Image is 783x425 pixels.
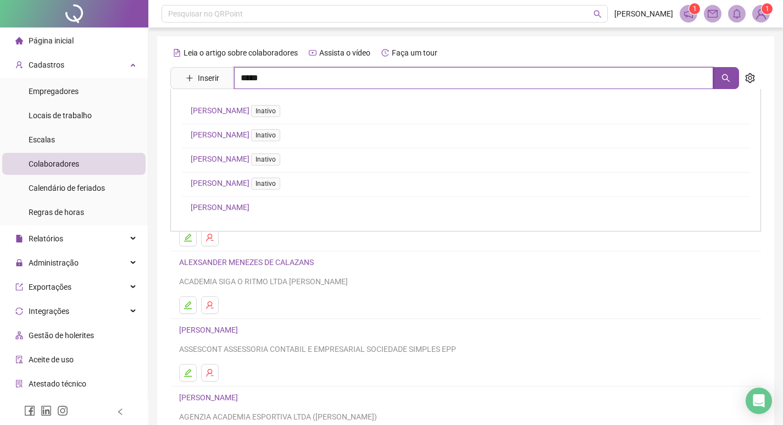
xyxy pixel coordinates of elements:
a: ALEXSANDER MENEZES DE CALAZANS [179,258,317,267]
span: Regras de horas [29,208,84,217]
span: edit [184,233,192,242]
span: sync [15,307,23,315]
sup: Atualize o seu contato no menu Meus Dados [762,3,773,14]
span: setting [745,73,755,83]
span: edit [184,368,192,377]
span: Escalas [29,135,55,144]
span: left [116,408,124,416]
div: Open Intercom Messenger [746,388,772,414]
span: Inserir [198,72,219,84]
span: history [381,49,389,57]
span: user-delete [206,301,214,310]
a: [PERSON_NAME] [191,130,285,139]
span: plus [186,74,193,82]
span: instagram [57,405,68,416]
span: solution [15,380,23,388]
span: Aceite de uso [29,355,74,364]
span: facebook [24,405,35,416]
span: apartment [15,332,23,339]
a: [PERSON_NAME] [191,179,285,187]
span: user-add [15,61,23,69]
span: search [593,10,602,18]
span: home [15,37,23,45]
span: mail [708,9,718,19]
span: lock [15,259,23,267]
img: 89661 [753,5,769,22]
span: Página inicial [29,36,74,45]
span: 1 [693,5,697,13]
span: Faça um tour [392,48,437,57]
span: user-delete [206,368,214,377]
span: file [15,235,23,242]
button: Inserir [177,69,228,87]
span: Administração [29,258,79,267]
span: Colaboradores [29,159,79,168]
span: notification [684,9,693,19]
span: youtube [309,49,316,57]
span: Inativo [251,178,280,190]
span: user-delete [206,233,214,242]
span: Exportações [29,283,71,291]
span: Inativo [251,129,280,141]
span: Empregadores [29,87,79,96]
span: Atestado técnico [29,379,86,388]
span: search [721,74,730,82]
span: Inativo [251,105,280,117]
span: Assista o vídeo [319,48,370,57]
a: [PERSON_NAME] [179,393,241,402]
span: Integrações [29,307,69,316]
div: ASSESCONT ASSESSORIA CONTABIL E EMPRESARIAL SOCIEDADE SIMPLES EPP [179,343,752,355]
span: audit [15,356,23,363]
span: Inativo [251,153,280,165]
span: Locais de trabalho [29,111,92,120]
span: linkedin [41,405,52,416]
div: ACADEMIA SIGA O RITMO LTDA [PERSON_NAME] [179,275,752,288]
span: bell [732,9,742,19]
span: edit [184,301,192,310]
span: Relatórios [29,234,63,243]
span: [PERSON_NAME] [614,8,673,20]
a: [PERSON_NAME] [191,203,249,212]
span: 1 [765,5,769,13]
a: [PERSON_NAME] [179,325,241,334]
a: [PERSON_NAME] [191,154,285,163]
span: file-text [173,49,181,57]
a: [PERSON_NAME] [191,106,285,115]
div: AGENZIA ACADEMIA ESPORTIVA LTDA ([PERSON_NAME]) [179,411,752,423]
span: export [15,283,23,291]
span: Calendário de feriados [29,184,105,192]
span: Cadastros [29,60,64,69]
sup: 1 [689,3,700,14]
span: Leia o artigo sobre colaboradores [184,48,298,57]
span: Gestão de holerites [29,331,94,340]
